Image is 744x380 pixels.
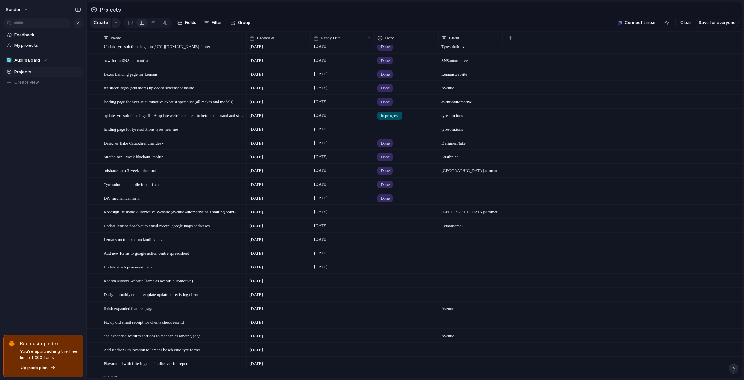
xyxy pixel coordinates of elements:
span: Connect Linear [625,20,656,26]
span: [DATE] [249,319,263,326]
span: Update strath pine email receipt [104,263,157,270]
span: new form: SNS automotive [104,56,149,64]
span: Filter [212,20,222,26]
span: Kedron Motors Website (same as avenue automotive) [104,277,193,284]
span: Created at [257,35,274,41]
span: Update tyre solutions logo on [URL][DOMAIN_NAME] footer [104,43,210,50]
span: Redesign Brisbane Automotive Website (avenue automotive as a starting point) [104,208,236,215]
span: [DATE] [249,140,263,146]
span: Create [94,20,108,26]
span: [DATE] [249,181,263,188]
span: DPJ mechanical form [104,194,140,202]
span: [DATE] [313,263,329,271]
span: Projects [99,4,122,15]
span: SNS automotive [439,54,502,64]
span: [DATE] [313,235,329,243]
span: [DATE] [249,250,263,257]
span: Group [238,20,250,26]
span: [DATE] [313,43,329,50]
span: Tyre solutions mobile footer fixed [104,180,160,188]
div: 🥶 [6,57,12,63]
span: [DATE] [313,56,329,64]
span: tyre solutions [439,109,502,119]
span: [DATE] [313,70,329,78]
span: Done [385,35,394,41]
span: Create view [14,79,39,86]
button: Connect Linear [615,18,659,28]
span: [DATE] [249,223,263,229]
span: [DATE] [249,236,263,243]
span: Client [449,35,459,41]
span: avenue automotive [439,95,502,105]
button: Upgrade plan [19,363,58,372]
span: [DATE] [249,71,263,78]
span: [DATE] [249,292,263,298]
span: Update lemans/bosch/euro email receipt google maps addresses [104,222,210,229]
span: [DATE] [249,305,263,312]
button: sonder [3,4,32,15]
span: Done [381,168,390,174]
span: [DATE] [313,112,329,119]
span: Name [111,35,121,41]
span: [GEOGRAPHIC_DATA] automotive [439,205,502,222]
span: [DATE] [313,208,329,216]
span: Avenue [439,81,502,91]
span: [GEOGRAPHIC_DATA] automotive [439,164,502,180]
span: [DATE] [313,180,329,188]
span: My projects [14,42,81,49]
span: [DATE] [249,278,263,284]
span: Feedback [14,32,81,38]
span: Designer flake Cataogires changes - [104,139,164,146]
span: Audi's Board [14,57,40,63]
span: Avenue [439,329,502,339]
span: Lemans website [439,68,502,78]
span: Done [381,71,390,78]
span: finish expanded features page [104,304,153,312]
button: 🥶Audi's Board [3,55,83,65]
span: Lexus Landing page for Lemans [104,70,158,78]
span: [DATE] [313,249,329,257]
button: Create view [3,78,83,87]
span: In progress [381,112,399,119]
span: Add Kedron 6th location to lemans bosch euro tyre form's - [104,346,203,353]
span: [DATE] [249,333,263,339]
span: Design monthly email template update for existing clients [104,291,200,298]
span: Done [381,140,390,146]
span: [DATE] [249,44,263,50]
a: Projects [3,67,83,77]
span: Fix up old email receipt for clients check resend [104,318,184,326]
button: Save for everyone [696,18,739,28]
span: brisbane auto 3 weeks blockout [104,167,156,174]
span: Done [381,195,390,202]
span: Ready Date [321,35,341,41]
button: Create [90,18,111,28]
span: Done [381,181,390,188]
span: tyre solutions [439,123,502,133]
span: [DATE] [313,125,329,133]
span: Done [381,154,390,160]
span: landing page for tyre solutions tyres near me [104,125,178,133]
span: landing page for avenue automotive exhaust specialist (all makes and models) [104,98,233,105]
button: Fields [175,18,199,28]
span: Keep using Index [20,340,78,347]
span: [DATE] [313,167,329,174]
span: add expanded features sections to mechanics landing page [104,332,201,339]
span: You're approaching the free limit of 300 items [20,348,78,361]
span: [DATE] [313,194,329,202]
span: Avenue [439,302,502,312]
button: Group [227,18,254,28]
span: [DATE] [313,98,329,105]
button: Clear [678,18,694,28]
span: Done [381,99,390,105]
button: Filter [202,18,225,28]
span: sonder [6,6,20,13]
span: [DATE] [313,84,329,92]
span: Clear [680,20,691,26]
span: [DATE] [313,222,329,229]
span: [DATE] [249,209,263,215]
span: [DATE] [249,154,263,160]
span: fix slider logos (add more) uploaded screenshot inside [104,84,194,91]
span: [DATE] [249,168,263,174]
a: My projects [3,41,83,50]
span: Lemans email [439,219,502,229]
